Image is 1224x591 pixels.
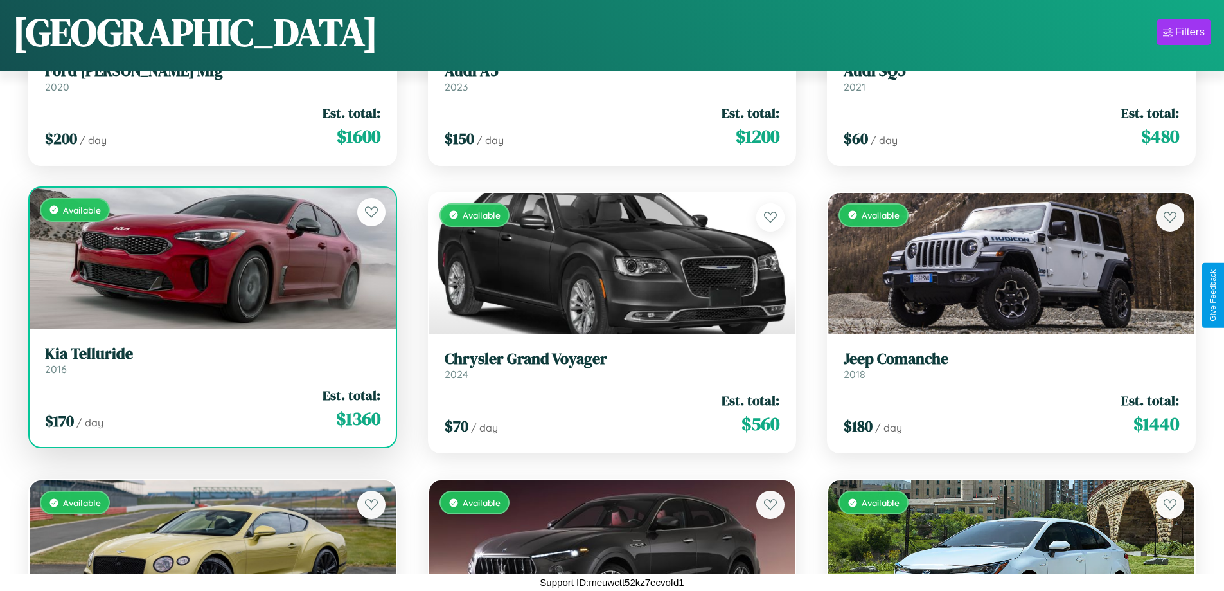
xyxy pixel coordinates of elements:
[1141,123,1179,149] span: $ 480
[336,406,380,432] span: $ 1360
[1121,391,1179,410] span: Est. total:
[445,350,780,368] h3: Chrysler Grand Voyager
[844,368,865,381] span: 2018
[445,415,468,437] span: $ 70
[445,62,780,93] a: Audi A52023
[844,350,1179,368] h3: Jeep Comanche
[445,62,780,80] h3: Audi A5
[540,574,684,591] p: Support ID: meuwctt52kz7ecvofd1
[875,421,902,434] span: / day
[862,210,900,221] span: Available
[45,62,380,93] a: Ford [PERSON_NAME] Mfg2020
[844,350,1179,381] a: Jeep Comanche2018
[63,205,101,215] span: Available
[76,416,103,429] span: / day
[722,104,779,122] span: Est. total:
[45,363,67,376] span: 2016
[477,134,504,147] span: / day
[741,411,779,437] span: $ 560
[871,134,898,147] span: / day
[844,62,1179,80] h3: Audi SQ5
[736,123,779,149] span: $ 1200
[844,128,868,149] span: $ 60
[844,62,1179,93] a: Audi SQ52021
[445,80,468,93] span: 2023
[844,80,865,93] span: 2021
[323,386,380,405] span: Est. total:
[844,415,873,437] span: $ 180
[45,410,74,432] span: $ 170
[445,350,780,381] a: Chrysler Grand Voyager2024
[1133,411,1179,437] span: $ 1440
[471,421,498,434] span: / day
[1157,19,1211,45] button: Filters
[45,80,69,93] span: 2020
[445,128,474,149] span: $ 150
[337,123,380,149] span: $ 1600
[445,368,468,381] span: 2024
[463,497,501,508] span: Available
[463,210,501,221] span: Available
[323,104,380,122] span: Est. total:
[1121,104,1179,122] span: Est. total:
[45,345,380,363] h3: Kia Telluride
[862,497,900,508] span: Available
[1175,26,1205,39] div: Filters
[80,134,107,147] span: / day
[13,6,378,59] h1: [GEOGRAPHIC_DATA]
[63,497,101,508] span: Available
[1209,269,1218,322] div: Give Feedback
[45,128,77,149] span: $ 200
[45,345,380,376] a: Kia Telluride2016
[45,62,380,80] h3: Ford [PERSON_NAME] Mfg
[722,391,779,410] span: Est. total:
